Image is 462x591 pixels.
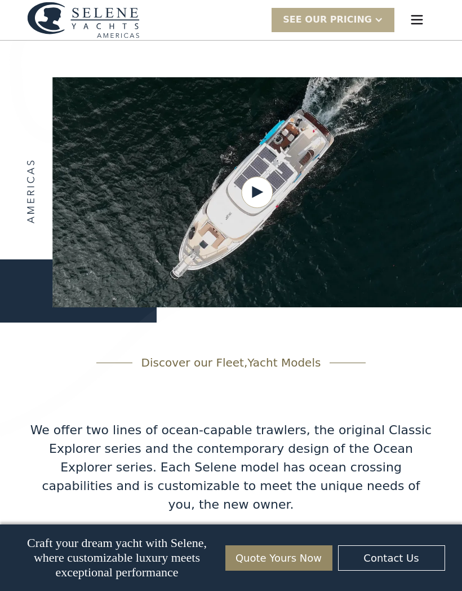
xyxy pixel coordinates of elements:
[338,545,445,571] a: Contact Us
[27,161,34,224] img: logo
[399,2,435,38] div: menu
[17,536,217,580] p: Craft your dream yacht with Selene, where customizable luxury meets exceptional performance
[225,545,332,571] a: Quote Yours Now
[247,356,321,369] span: Yacht Models
[283,13,372,27] div: SEE Our Pricing
[27,2,140,38] a: home
[27,421,435,514] div: We offer two lines of ocean-capable trawlers, the original Classic Explorer series and the contem...
[52,51,462,333] iframe: YouTube Video
[272,8,394,32] div: SEE Our Pricing
[27,2,140,38] img: logo
[141,354,321,371] div: Discover our Fleet,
